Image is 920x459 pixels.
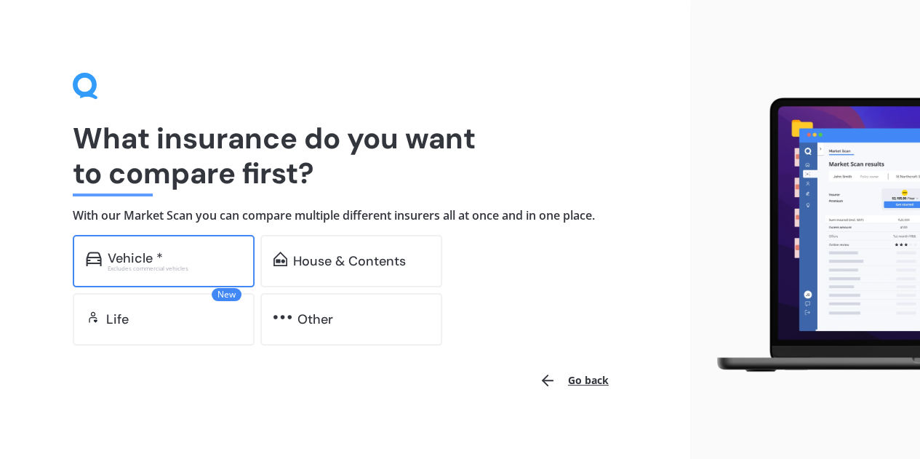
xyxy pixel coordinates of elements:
div: Excludes commercial vehicles [108,266,241,271]
div: Vehicle * [108,251,163,266]
h4: With our Market Scan you can compare multiple different insurers all at once and in one place. [73,208,617,223]
img: home-and-contents.b802091223b8502ef2dd.svg [273,252,287,266]
span: New [212,288,241,301]
button: Go back [530,363,617,398]
img: laptop.webp [702,92,920,378]
div: Other [297,312,333,327]
div: Life [106,312,129,327]
img: other.81dba5aafe580aa69f38.svg [273,310,292,324]
img: life.f720d6a2d7cdcd3ad642.svg [86,310,100,324]
h1: What insurance do you want to compare first? [73,121,617,191]
img: car.f15378c7a67c060ca3f3.svg [86,252,102,266]
div: House & Contents [293,254,406,268]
